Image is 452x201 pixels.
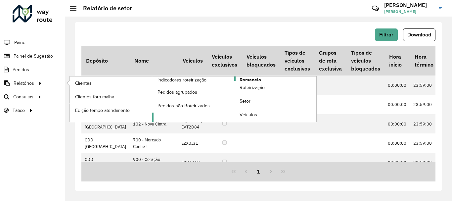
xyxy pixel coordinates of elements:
span: Pedidos não Roteirizados [158,102,210,109]
td: 700 - Mercado Central [130,133,178,153]
span: Indicadores roteirização [158,76,206,83]
a: Roteirização [234,81,316,94]
td: 23:59:00 [410,95,438,114]
th: Veículos exclusivos [207,46,242,75]
h2: Relatório de setor [76,5,132,12]
span: Relatórios [14,80,34,87]
a: Setor [234,95,316,108]
td: 00:00:00 [384,133,410,153]
span: Painel [14,39,26,46]
td: 00:00:00 [384,75,410,95]
span: Consultas [13,93,33,100]
td: 23:59:00 [410,153,438,172]
button: Filtrar [375,28,398,41]
td: CDD [GEOGRAPHIC_DATA] [81,133,130,153]
td: 102 - Nova Cintra [130,114,178,133]
a: Indicadores roteirização [70,76,234,122]
h3: [PERSON_NAME] [384,2,434,8]
button: Download [403,28,435,41]
td: CDD [GEOGRAPHIC_DATA] [81,153,130,172]
td: 100 - [PERSON_NAME] [130,75,178,95]
th: Grupos de rota exclusiva [315,46,346,75]
span: Romaneio [240,76,261,83]
td: DQH2C34, EVT2D84 [178,114,207,133]
span: Pedidos agrupados [158,89,197,96]
span: Clientes fora malha [75,93,114,100]
span: Tático [13,107,25,114]
th: Tipos de veículos bloqueados [346,46,384,75]
a: Pedidos não Roteirizados [152,99,234,112]
span: Veículos [240,111,257,118]
span: Edição tempo atendimento [75,107,130,114]
td: 00:00:00 [384,114,410,133]
td: 00:00:00 [384,95,410,114]
th: Depósito [81,46,130,75]
th: Hora término [410,46,438,75]
th: Nome [130,46,178,75]
td: BTG0G37 [178,75,207,95]
span: Clientes [75,80,92,87]
th: Veículos bloqueados [242,46,280,75]
button: 1 [252,165,265,178]
td: CDD [GEOGRAPHIC_DATA] [81,75,130,95]
td: 23:59:00 [410,114,438,133]
span: [PERSON_NAME] [384,9,434,15]
td: 23:59:00 [410,75,438,95]
td: CDD [GEOGRAPHIC_DATA] [81,114,130,133]
span: Download [407,32,431,37]
span: Painel de Sugestão [14,53,53,60]
a: Edição tempo atendimento [70,104,152,117]
a: Clientes [70,76,152,90]
span: Setor [240,98,250,105]
td: 23:59:00 [410,133,438,153]
th: Veículos [178,46,207,75]
a: Romaneio [152,76,317,122]
th: Hora início [384,46,410,75]
td: 900 - Coração Eucarístico [130,153,178,172]
span: Pedidos [13,66,29,73]
a: Clientes fora malha [70,90,152,103]
a: Veículos [234,108,316,122]
span: Roteirização [240,84,265,91]
a: Contato Rápido [368,1,383,16]
th: Tipos de veículos exclusivos [280,46,314,75]
a: Pedidos agrupados [152,85,234,99]
td: 00:00:00 [384,153,410,172]
td: EZX0I31 [178,133,207,153]
span: Filtrar [379,32,393,37]
td: FYU6A18 [178,153,207,172]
